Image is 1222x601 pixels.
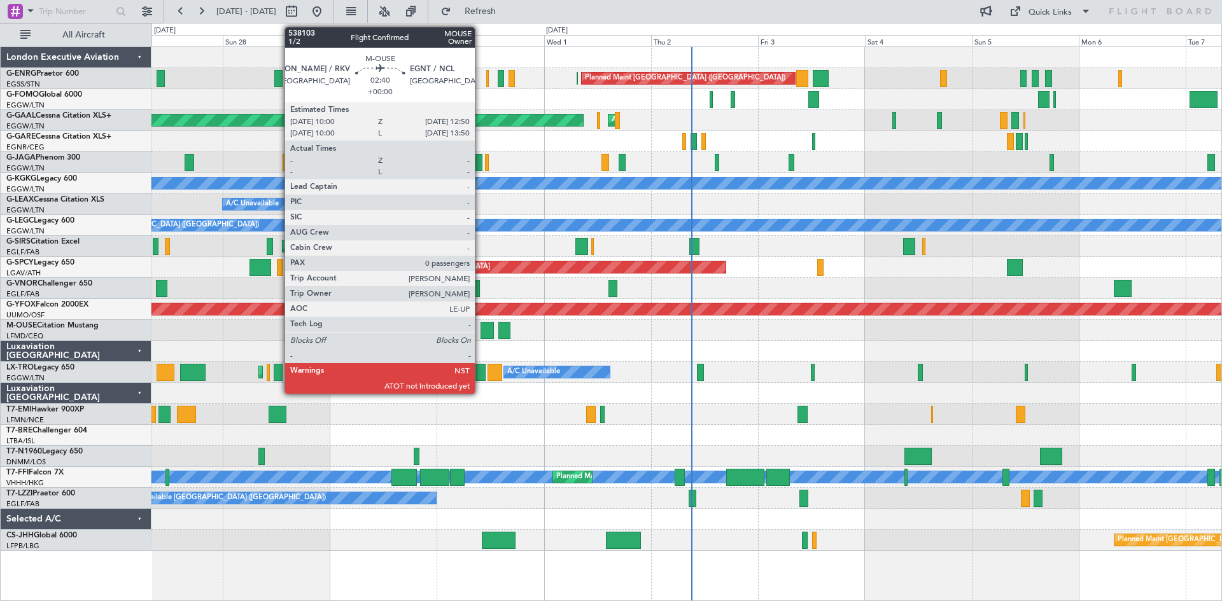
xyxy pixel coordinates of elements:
button: Refresh [435,1,511,22]
a: EGGW/LTN [6,121,45,131]
span: G-SPCY [6,259,34,266]
div: A/C Unavailable [GEOGRAPHIC_DATA] ([GEOGRAPHIC_DATA]) [119,488,326,508]
span: T7-BRE [6,427,32,434]
a: LFMD/CEQ [6,331,43,341]
span: G-GARE [6,133,36,141]
span: G-YFOX [6,301,36,308]
div: Planned Maint [GEOGRAPHIC_DATA] ([GEOGRAPHIC_DATA]) [585,69,785,88]
span: G-KGKG [6,175,36,183]
span: G-SIRS [6,238,31,245]
span: G-JAGA [6,154,36,162]
a: G-SIRSCitation Excel [6,238,80,245]
span: G-LEAX [6,196,34,204]
div: A/C Unavailable [507,363,560,382]
a: EGNR/CEG [6,142,45,152]
span: M-OUSE [6,322,37,329]
div: Planned Maint [GEOGRAPHIC_DATA] ([GEOGRAPHIC_DATA]) [262,363,463,382]
a: LGAV/ATH [6,268,41,278]
a: EGGW/LTN [6,226,45,236]
a: EGLF/FAB [6,499,39,509]
a: UUMO/OSF [6,310,45,320]
a: EGLF/FAB [6,247,39,257]
a: T7-LZZIPraetor 600 [6,490,75,497]
a: LTBA/ISL [6,436,35,446]
span: All Aircraft [33,31,134,39]
span: Refresh [454,7,507,16]
a: G-GAALCessna Citation XLS+ [6,112,111,120]
div: [DATE] [154,25,176,36]
div: Quick Links [1029,6,1072,19]
a: VHHH/HKG [6,478,44,488]
a: LX-TROLegacy 650 [6,364,74,371]
span: LX-TRO [6,364,34,371]
a: CS-JHHGlobal 6000 [6,532,77,539]
div: AOG Maint Dusseldorf [612,111,685,130]
span: [DATE] - [DATE] [216,6,276,17]
button: Quick Links [1003,1,1097,22]
span: G-FOMO [6,91,39,99]
a: G-JAGAPhenom 300 [6,154,80,162]
div: A/C Unavailable [226,195,279,214]
a: G-LEGCLegacy 600 [6,217,74,225]
input: Trip Number [39,2,112,21]
a: G-GARECessna Citation XLS+ [6,133,111,141]
button: All Aircraft [14,25,138,45]
a: G-FOMOGlobal 6000 [6,91,82,99]
span: T7-N1960 [6,448,42,455]
div: Planned Maint [GEOGRAPHIC_DATA] ([GEOGRAPHIC_DATA]) [556,467,757,487]
div: A/C Unavailable [GEOGRAPHIC_DATA] ([GEOGRAPHIC_DATA]) [52,216,259,235]
a: T7-N1960Legacy 650 [6,448,83,455]
div: Thu 2 [651,35,758,46]
a: LFMN/NCE [6,415,44,425]
div: [DATE] [546,25,568,36]
a: EGLF/FAB [6,289,39,299]
div: Planned Maint [GEOGRAPHIC_DATA] [369,258,490,277]
span: T7-LZZI [6,490,32,497]
a: T7-BREChallenger 604 [6,427,87,434]
a: G-LEAXCessna Citation XLS [6,196,104,204]
a: G-SPCYLegacy 650 [6,259,74,266]
div: Sun 28 [223,35,330,46]
div: Wed 1 [544,35,651,46]
a: EGSS/STN [6,79,40,89]
a: DNMM/LOS [6,457,46,467]
span: G-LEGC [6,217,34,225]
div: Mon 6 [1079,35,1186,46]
span: T7-EMI [6,406,31,413]
span: T7-FFI [6,469,29,476]
a: T7-FFIFalcon 7X [6,469,64,476]
div: Tue 30 [437,35,544,46]
div: Sun 5 [972,35,1079,46]
span: G-VNOR [6,280,38,287]
a: G-ENRGPraetor 600 [6,70,79,78]
div: Fri 3 [758,35,865,46]
a: EGGW/LTN [6,184,45,194]
a: EGGW/LTN [6,100,45,110]
a: EGGW/LTN [6,373,45,383]
div: Sat 27 [116,35,223,46]
a: EGGW/LTN [6,205,45,215]
a: G-YFOXFalcon 2000EX [6,301,88,308]
a: T7-EMIHawker 900XP [6,406,84,413]
div: Planned Maint [GEOGRAPHIC_DATA] ([GEOGRAPHIC_DATA]) [286,237,486,256]
div: Sat 4 [865,35,972,46]
a: G-VNORChallenger 650 [6,280,92,287]
a: M-OUSECitation Mustang [6,322,99,329]
span: CS-JHH [6,532,34,539]
div: Mon 29 [330,35,437,46]
a: G-KGKGLegacy 600 [6,175,77,183]
a: EGGW/LTN [6,163,45,173]
span: G-ENRG [6,70,36,78]
span: G-GAAL [6,112,36,120]
a: LFPB/LBG [6,541,39,551]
